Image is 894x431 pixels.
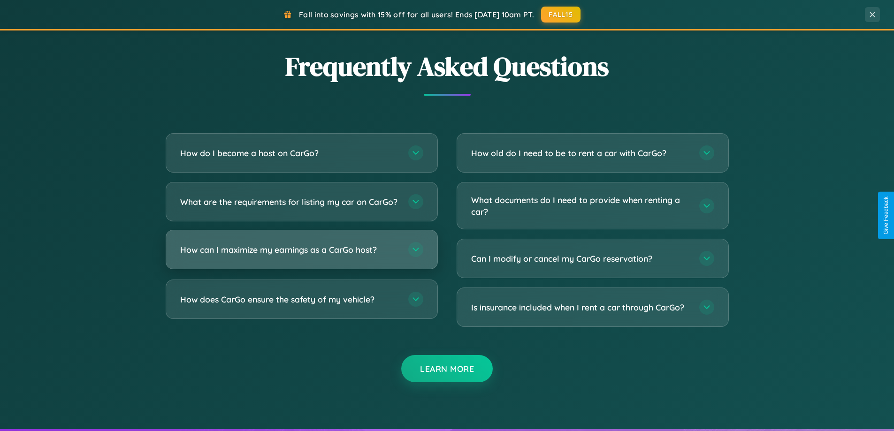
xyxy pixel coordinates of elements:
[471,147,690,159] h3: How old do I need to be to rent a car with CarGo?
[180,244,399,256] h3: How can I maximize my earnings as a CarGo host?
[299,10,534,19] span: Fall into savings with 15% off for all users! Ends [DATE] 10am PT.
[541,7,581,23] button: FALL15
[166,48,729,84] h2: Frequently Asked Questions
[180,147,399,159] h3: How do I become a host on CarGo?
[471,253,690,265] h3: Can I modify or cancel my CarGo reservation?
[180,196,399,208] h3: What are the requirements for listing my car on CarGo?
[471,302,690,313] h3: Is insurance included when I rent a car through CarGo?
[883,197,889,234] div: Give Feedback
[471,194,690,217] h3: What documents do I need to provide when renting a car?
[180,294,399,305] h3: How does CarGo ensure the safety of my vehicle?
[401,355,493,382] button: Learn More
